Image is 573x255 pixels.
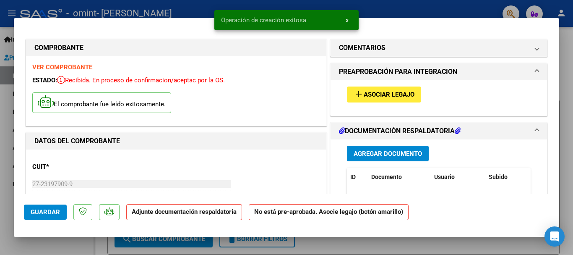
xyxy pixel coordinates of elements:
[221,16,306,24] span: Operación de creación exitosa
[31,208,60,216] span: Guardar
[350,174,356,180] span: ID
[32,92,171,113] p: El comprobante fue leído exitosamente.
[32,162,119,172] p: CUIT
[34,137,120,145] strong: DATOS DEL COMPROBANTE
[24,205,67,220] button: Guardar
[346,16,349,24] span: x
[431,168,485,186] datatable-header-cell: Usuario
[339,13,355,28] button: x
[331,123,547,139] mat-expansion-panel-header: DOCUMENTACIÓN RESPALDATORIA
[331,63,547,80] mat-expansion-panel-header: PREAPROBACIÓN PARA INTEGRACION
[347,87,421,102] button: Asociar Legajo
[57,76,225,84] span: Recibida. En proceso de confirmacion/aceptac por la OS.
[132,208,237,216] strong: Adjunte documentación respaldatoria
[354,150,422,158] span: Agregar Documento
[347,146,429,161] button: Agregar Documento
[434,174,455,180] span: Usuario
[371,174,402,180] span: Documento
[339,126,461,136] h1: DOCUMENTACIÓN RESPALDATORIA
[249,204,409,221] strong: No está pre-aprobada. Asocie legajo (botón amarillo)
[32,76,57,84] span: ESTADO:
[32,63,92,71] a: VER COMPROBANTE
[489,174,508,180] span: Subido
[485,168,527,186] datatable-header-cell: Subido
[368,168,431,186] datatable-header-cell: Documento
[331,80,547,115] div: PREAPROBACIÓN PARA INTEGRACION
[544,226,565,247] div: Open Intercom Messenger
[34,44,83,52] strong: COMPROBANTE
[364,91,414,99] span: Asociar Legajo
[339,43,385,53] h1: COMENTARIOS
[527,168,569,186] datatable-header-cell: Acción
[339,67,457,77] h1: PREAPROBACIÓN PARA INTEGRACION
[347,168,368,186] datatable-header-cell: ID
[331,39,547,56] mat-expansion-panel-header: COMENTARIOS
[354,89,364,99] mat-icon: add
